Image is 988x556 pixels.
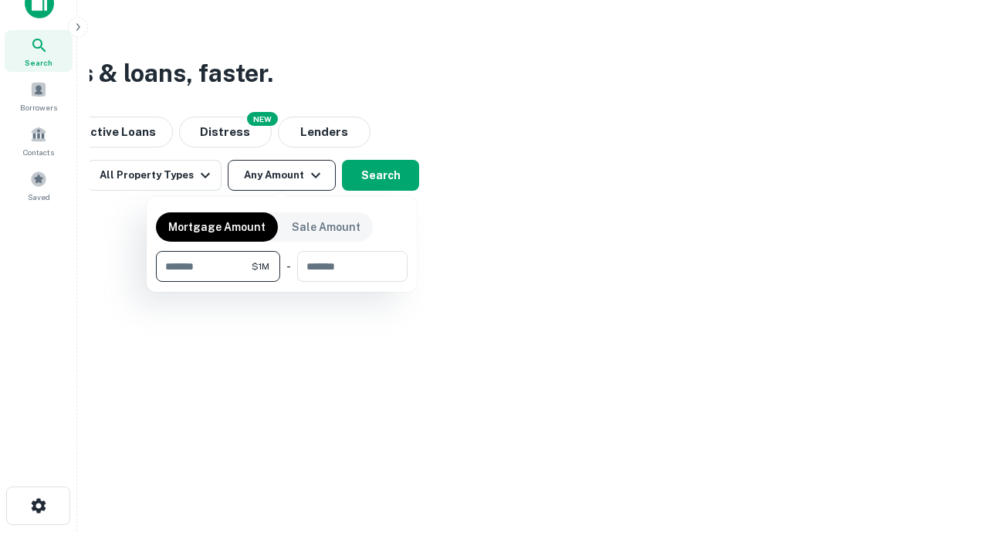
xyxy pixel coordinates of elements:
p: Sale Amount [292,219,360,236]
span: $1M [252,259,269,273]
div: - [286,251,291,282]
iframe: Chat Widget [911,432,988,507]
p: Mortgage Amount [168,219,266,236]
